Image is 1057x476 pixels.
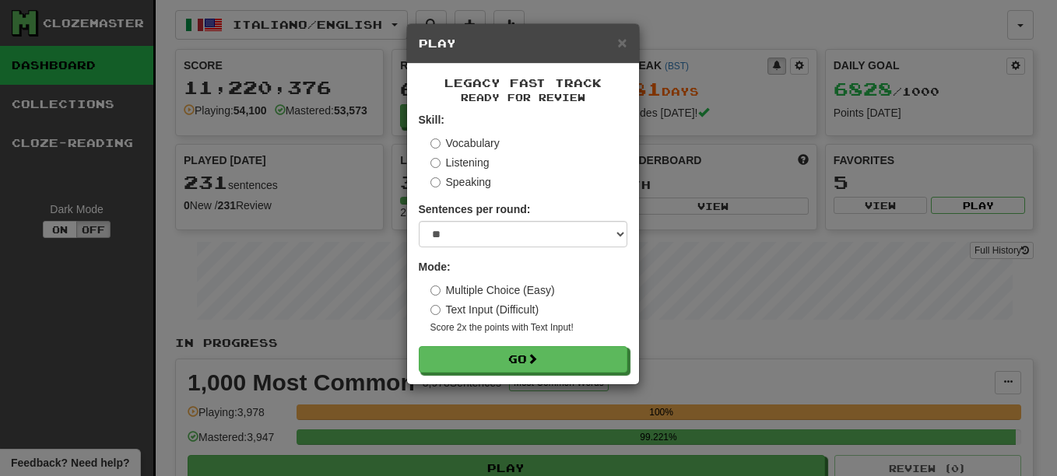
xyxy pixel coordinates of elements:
[617,33,627,51] span: ×
[430,155,490,170] label: Listening
[419,346,627,373] button: Go
[430,321,627,334] small: Score 2x the points with Text Input !
[430,174,491,190] label: Speaking
[430,135,500,151] label: Vocabulary
[430,285,441,296] input: Multiple Choice (Easy)
[419,114,444,126] strong: Skill:
[430,282,555,298] label: Multiple Choice (Easy)
[430,138,441,149] input: Vocabulary
[430,177,441,187] input: Speaking
[419,201,531,217] label: Sentences per round:
[430,158,441,168] input: Listening
[419,261,451,273] strong: Mode:
[430,305,441,315] input: Text Input (Difficult)
[617,34,627,51] button: Close
[444,76,602,89] span: Legacy Fast Track
[430,302,539,317] label: Text Input (Difficult)
[419,36,627,51] h5: Play
[419,91,627,104] small: Ready for Review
